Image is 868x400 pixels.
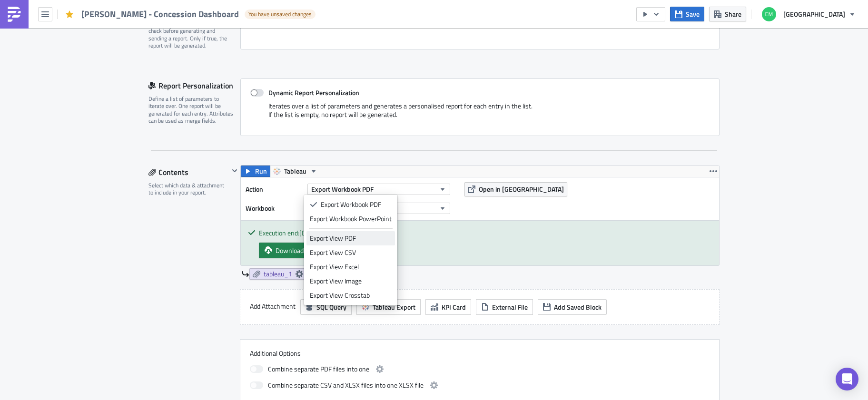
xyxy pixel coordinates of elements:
p: Please see attached for yesterdays daily sales report. [4,4,454,11]
button: Add Saved Block [538,299,607,315]
button: Hide content [229,165,240,176]
span: Open in [GEOGRAPHIC_DATA] [479,184,564,194]
div: Iterates over a list of parameters and generates a personalised report for each entry in the list... [250,102,710,126]
button: KPI Card [425,299,471,315]
div: Export Workbook PDF [321,200,392,209]
span: You have unsaved changes [248,10,312,18]
div: Export View Crosstab [310,291,392,300]
span: [GEOGRAPHIC_DATA] [783,9,845,19]
button: Tableau Export [356,299,421,315]
a: tableau_1 [249,268,306,280]
span: tableau_1 [264,270,292,278]
div: Optionally, perform a condition check before generating and sending a report. Only if true, the r... [148,20,234,49]
span: Add Saved Block [554,302,602,312]
div: Select which data & attachment to include in your report. [148,182,229,196]
img: Avatar [761,6,777,22]
button: Open in [GEOGRAPHIC_DATA] [464,182,567,196]
span: Download pdf [276,245,314,255]
body: Rich Text Area. Press ALT-0 for help. [4,4,454,11]
span: [PERSON_NAME] - Concession Dashboard [81,9,240,20]
button: External File [476,299,533,315]
div: Contents [148,165,229,179]
span: Save [686,9,700,19]
label: Additional Options [250,349,710,358]
button: Run [241,166,270,177]
button: Share [709,7,746,21]
button: Tableau [270,166,321,177]
span: SQL Query [316,302,346,312]
button: [GEOGRAPHIC_DATA] [756,4,861,25]
div: Export View Excel [310,262,392,272]
div: Define a list of parameters to iterate over. One report will be generated for each entry. Attribu... [148,95,234,125]
span: Combine separate PDF files into one [268,363,369,375]
label: Action [246,182,303,196]
span: Share [725,9,741,19]
div: Export Workbook PowerPoint [310,214,392,224]
label: Add Attachment [250,299,296,313]
label: Workbook [246,201,303,215]
span: Tableau Export [373,302,415,312]
span: Tableau [284,166,306,177]
button: Save [670,7,704,21]
span: Export Workbook PDF [311,184,374,194]
button: SQL Query [300,299,352,315]
button: Export Workbook PDF [307,184,450,195]
span: KPI Card [442,302,466,312]
img: PushMetrics [7,7,22,22]
div: Export View CSV [310,248,392,257]
strong: Dynamic Report Personalization [268,88,359,98]
span: Run [255,166,267,177]
div: Report Personalization [148,78,240,93]
div: Export View Image [310,276,392,286]
span: External File [492,302,528,312]
div: Export View PDF [310,234,392,243]
a: Download pdf [259,243,320,258]
span: Combine separate CSV and XLSX files into one XLSX file [268,380,424,391]
div: Execution end: [DATE] 2:31:34 PM [259,228,712,238]
div: Open Intercom Messenger [836,368,858,390]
